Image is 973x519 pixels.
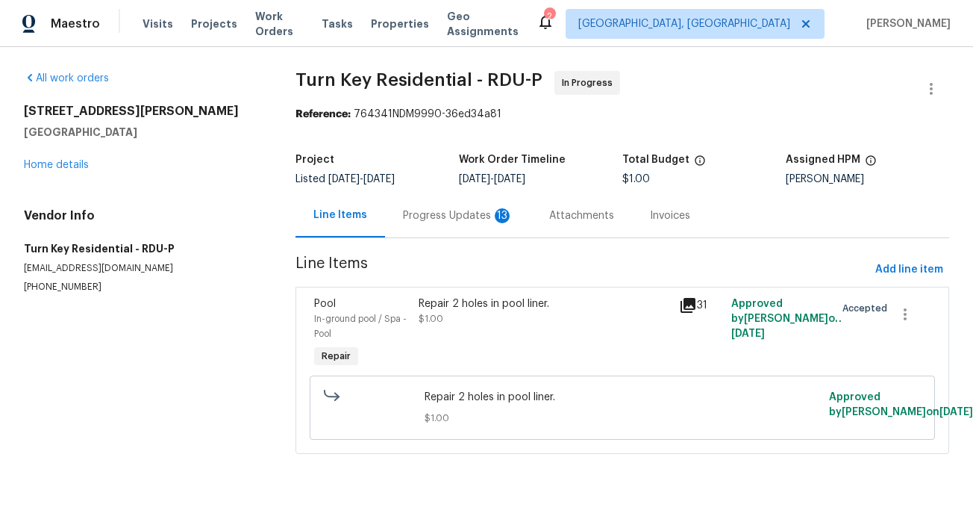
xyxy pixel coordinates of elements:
p: [PHONE_NUMBER] [24,281,260,293]
h2: [STREET_ADDRESS][PERSON_NAME] [24,104,260,119]
span: Accepted [842,301,893,316]
div: Line Items [313,208,367,223]
h5: Assigned HPM [786,155,860,165]
span: [DATE] [459,174,490,184]
span: Pool [314,299,336,309]
span: $1.00 [425,411,819,426]
div: Progress Updates [403,208,513,223]
h5: Total Budget [622,155,689,165]
span: Listed [295,174,395,184]
div: 2 [544,9,554,24]
div: [PERSON_NAME] [786,174,949,184]
span: [DATE] [363,174,395,184]
span: Line Items [295,256,869,284]
a: Home details [24,160,89,170]
div: 31 [679,296,722,314]
h5: Turn Key Residential - RDU-P [24,241,260,256]
span: Maestro [51,16,100,31]
span: Visits [143,16,173,31]
span: Geo Assignments [447,9,519,39]
h4: Vendor Info [24,208,260,223]
span: Work Orders [255,9,304,39]
span: [DATE] [328,174,360,184]
span: The hpm assigned to this work order. [865,155,877,174]
span: Repair [316,349,357,364]
a: All work orders [24,73,109,84]
div: 764341NDM9990-36ed34a81 [295,107,949,122]
h5: Work Order Timeline [459,155,566,165]
span: [PERSON_NAME] [860,16,951,31]
span: $1.00 [419,314,443,323]
span: The total cost of line items that have been proposed by Opendoor. This sum includes line items th... [694,155,706,174]
span: [DATE] [731,329,765,339]
div: Invoices [650,208,690,223]
span: - [328,174,395,184]
span: Repair 2 holes in pool liner. [425,390,819,405]
b: Reference: [295,109,351,119]
div: Repair 2 holes in pool liner. [419,296,670,311]
div: Attachments [549,208,614,223]
span: $1.00 [622,174,650,184]
button: Add line item [869,256,949,284]
h5: [GEOGRAPHIC_DATA] [24,125,260,140]
span: - [459,174,525,184]
span: Add line item [875,261,943,279]
h5: Project [295,155,334,165]
span: Projects [191,16,237,31]
span: [DATE] [939,407,973,417]
span: [DATE] [494,174,525,184]
span: In Progress [562,75,619,90]
span: Approved by [PERSON_NAME] on [829,392,973,417]
div: 13 [495,208,510,223]
span: [GEOGRAPHIC_DATA], [GEOGRAPHIC_DATA] [578,16,790,31]
span: Properties [371,16,429,31]
span: Approved by [PERSON_NAME] on [731,299,842,339]
span: In-ground pool / Spa - Pool [314,314,407,338]
span: Turn Key Residential - RDU-P [295,71,542,89]
p: [EMAIL_ADDRESS][DOMAIN_NAME] [24,262,260,275]
span: Tasks [322,19,353,29]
